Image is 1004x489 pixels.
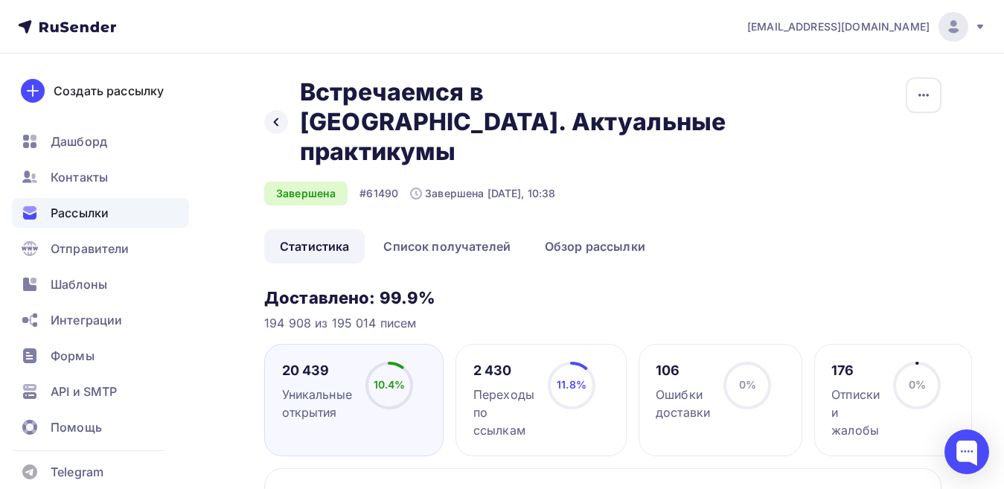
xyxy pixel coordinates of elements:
[12,234,189,263] a: Отправители
[359,186,398,201] div: #61490
[51,168,108,186] span: Контакты
[374,378,406,391] span: 10.4%
[831,386,880,439] div: Отписки и жалобы
[831,362,880,380] div: 176
[12,341,189,371] a: Формы
[368,229,526,263] a: Список получателей
[51,204,109,222] span: Рассылки
[282,362,352,380] div: 20 439
[529,229,661,263] a: Обзор рассылки
[51,463,103,481] span: Telegram
[410,186,555,201] div: Завершена [DATE], 10:38
[51,418,102,436] span: Помощь
[909,378,926,391] span: 0%
[51,275,107,293] span: Шаблоны
[739,378,756,391] span: 0%
[264,182,348,205] div: Завершена
[264,314,941,332] div: 194 908 из 195 014 писем
[300,77,749,167] h2: Встречаемся в [GEOGRAPHIC_DATA]. Актуальные практикумы
[51,240,130,258] span: Отправители
[747,19,930,34] span: [EMAIL_ADDRESS][DOMAIN_NAME]
[51,383,117,400] span: API и SMTP
[51,132,107,150] span: Дашборд
[12,198,189,228] a: Рассылки
[747,12,986,42] a: [EMAIL_ADDRESS][DOMAIN_NAME]
[473,386,534,439] div: Переходы по ссылкам
[12,127,189,156] a: Дашборд
[557,378,586,391] span: 11.8%
[656,386,710,421] div: Ошибки доставки
[656,362,710,380] div: 106
[54,82,164,100] div: Создать рассылку
[51,347,95,365] span: Формы
[264,287,941,308] h3: Доставлено: 99.9%
[12,162,189,192] a: Контакты
[51,311,122,329] span: Интеграции
[473,362,534,380] div: 2 430
[264,229,365,263] a: Статистика
[282,386,352,421] div: Уникальные открытия
[12,269,189,299] a: Шаблоны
